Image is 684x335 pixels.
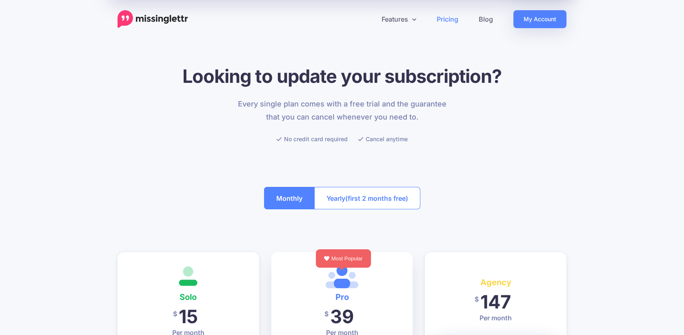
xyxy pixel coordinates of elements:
li: No credit card required [276,134,348,144]
span: $ [324,305,329,323]
div: Most Popular [316,249,371,268]
h4: Pro [284,291,401,304]
span: 15 [179,305,198,328]
span: 147 [480,291,511,313]
a: My Account [513,10,566,28]
span: 39 [330,305,354,328]
span: $ [173,305,177,323]
a: Pricing [426,10,469,28]
a: Home [118,10,188,28]
a: Features [371,10,426,28]
button: Monthly [264,187,315,209]
p: Every single plan comes with a free trial and the guarantee that you can cancel whenever you need... [233,98,451,124]
p: Per month [437,313,554,323]
li: Cancel anytime [358,134,408,144]
span: $ [475,290,479,308]
h4: Agency [437,276,554,289]
button: Yearly(first 2 months free) [314,187,420,209]
h4: Solo [130,291,247,304]
span: (first 2 months free) [345,192,408,205]
a: Blog [469,10,503,28]
h1: Looking to update your subscription? [118,65,566,87]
